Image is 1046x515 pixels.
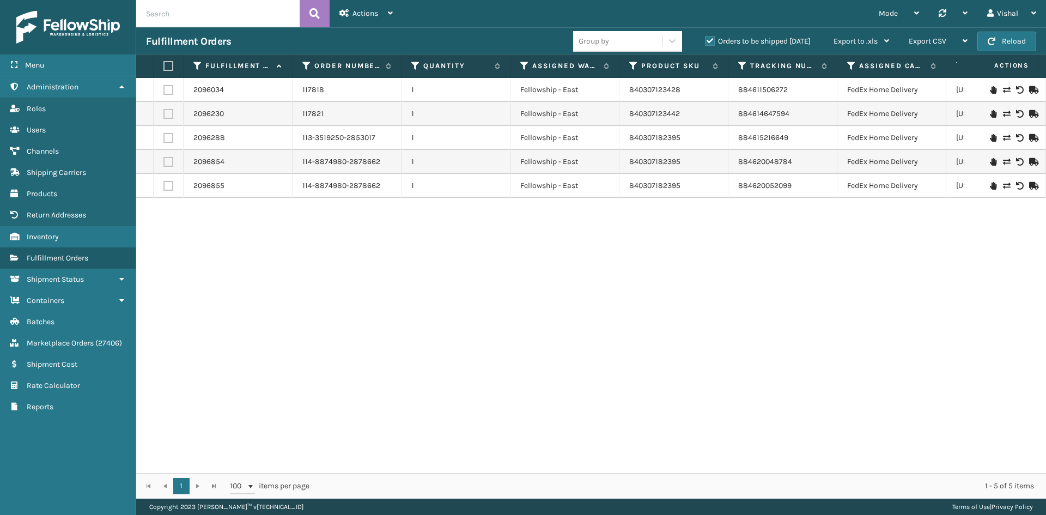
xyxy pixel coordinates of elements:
span: Fulfillment Orders [27,253,88,263]
span: Batches [27,317,54,326]
td: 1 [402,126,510,150]
button: Reload [977,32,1036,51]
td: Fellowship - East [510,102,619,126]
i: Void Label [1016,110,1023,118]
h3: Fulfillment Orders [146,35,231,48]
a: 117818 [302,84,324,95]
span: Export CSV [909,37,946,46]
td: Fellowship - East [510,150,619,174]
a: 2096855 [193,180,224,191]
p: Copyright 2023 [PERSON_NAME]™ v [TECHNICAL_ID] [149,499,303,515]
a: 2096854 [193,156,224,167]
i: Change shipping [1003,134,1009,142]
span: Shipping Carriers [27,168,86,177]
a: 840307182395 [629,181,680,190]
td: FedEx Home Delivery [837,102,946,126]
span: Shipment Cost [27,360,77,369]
div: 1 - 5 of 5 items [325,481,1034,492]
a: 840307182395 [629,133,680,142]
i: Mark as Shipped [1029,134,1036,142]
i: Change shipping [1003,158,1009,166]
i: On Hold [990,86,996,94]
span: Containers [27,296,64,305]
i: Change shipping [1003,86,1009,94]
span: Roles [27,104,46,113]
i: Void Label [1016,158,1023,166]
label: Tracking Number [750,61,816,71]
a: 840307123428 [629,85,680,94]
a: 840307123442 [629,109,680,118]
i: On Hold [990,134,996,142]
a: 114-8874980-2878662 [302,156,380,167]
span: 100 [230,481,246,492]
td: Fellowship - East [510,78,619,102]
span: Marketplace Orders [27,338,94,348]
a: 1 [173,478,190,494]
a: 114-8874980-2878662 [302,180,380,191]
td: FedEx Home Delivery [837,126,946,150]
i: Mark as Shipped [1029,182,1036,190]
div: Group by [579,35,609,47]
td: 1 [402,150,510,174]
td: 1 [402,78,510,102]
i: Void Label [1016,134,1023,142]
a: 113-3519250-2853017 [302,132,375,143]
span: Menu [25,60,44,70]
span: Actions [352,9,378,18]
a: 840307182395 [629,157,680,166]
span: ( 27406 ) [95,338,122,348]
label: Product SKU [641,61,707,71]
span: Rate Calculator [27,381,80,390]
span: Inventory [27,232,59,241]
td: Fellowship - East [510,126,619,150]
span: Users [27,125,46,135]
label: Quantity [423,61,489,71]
td: 1 [402,102,510,126]
label: Orders to be shipped [DATE] [705,37,811,46]
a: 2096034 [193,84,224,95]
i: On Hold [990,110,996,118]
div: | [952,499,1033,515]
td: 1 [402,174,510,198]
i: Void Label [1016,86,1023,94]
a: 884620048784 [738,157,792,166]
span: Export to .xls [834,37,878,46]
label: Order Number [314,61,380,71]
span: Products [27,189,57,198]
td: FedEx Home Delivery [837,78,946,102]
td: FedEx Home Delivery [837,174,946,198]
a: 117821 [302,108,324,119]
i: Change shipping [1003,182,1009,190]
td: FedEx Home Delivery [837,150,946,174]
label: Assigned Carrier Service [859,61,925,71]
i: Mark as Shipped [1029,86,1036,94]
a: 2096288 [193,132,225,143]
i: On Hold [990,158,996,166]
a: 884614647594 [738,109,789,118]
i: Mark as Shipped [1029,110,1036,118]
a: Terms of Use [952,503,990,511]
label: Assigned Warehouse [532,61,598,71]
a: 884611506272 [738,85,788,94]
a: 884615216649 [738,133,788,142]
img: logo [16,11,120,44]
i: Void Label [1016,182,1023,190]
td: Fellowship - East [510,174,619,198]
span: Reports [27,402,53,411]
i: Mark as Shipped [1029,158,1036,166]
span: Channels [27,147,59,156]
span: Administration [27,82,78,92]
i: On Hold [990,182,996,190]
a: 884620052099 [738,181,792,190]
span: Mode [879,9,898,18]
label: Fulfillment Order Id [205,61,271,71]
span: Shipment Status [27,275,84,284]
span: items per page [230,478,309,494]
a: 2096230 [193,108,224,119]
i: Change shipping [1003,110,1009,118]
span: Actions [960,57,1036,75]
a: Privacy Policy [992,503,1033,511]
span: Return Addresses [27,210,86,220]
